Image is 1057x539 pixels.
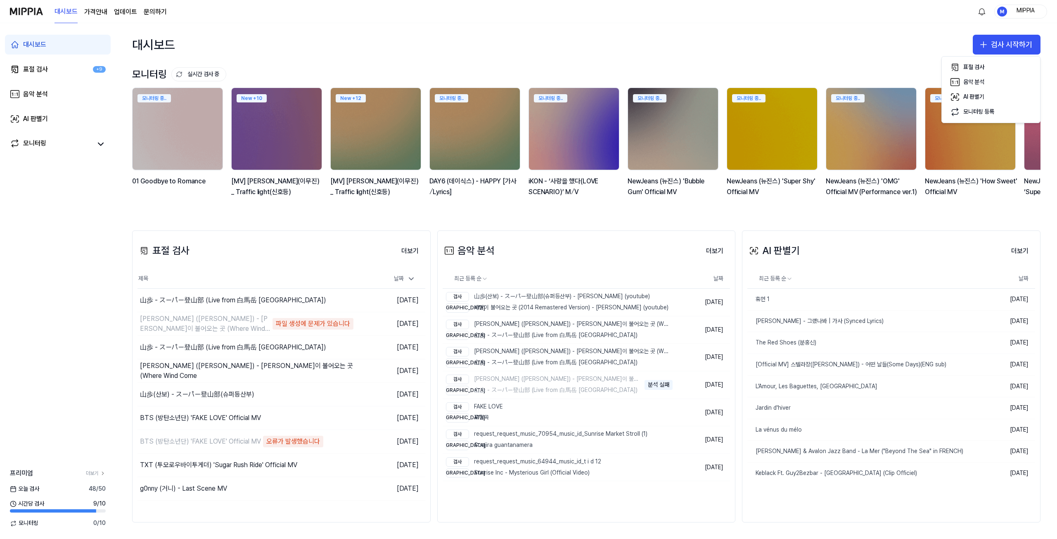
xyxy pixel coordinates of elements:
a: [PERSON_NAME] & Avalon Jazz Band - La Mer ("Beyond The Sea" in FRENCH) [747,441,987,462]
div: [MV] [PERSON_NAME](이무진) _ Traffic light(신호등) [231,176,324,197]
span: 프리미엄 [10,468,33,478]
div: 바람이 불어오는 곳 (2014 Remastered Version) - [PERSON_NAME] (youtube) [446,303,668,313]
button: 표절 검사 [945,60,1037,75]
td: [DATE] [353,430,425,454]
div: 검사 [446,430,469,439]
button: profileMIPPIA [994,5,1047,19]
a: 검사[PERSON_NAME] ([PERSON_NAME]) - [PERSON_NAME]이 불어오는 곳 (Where Wind Come[DEMOGRAPHIC_DATA]山歩 - スー... [443,344,673,371]
td: [DATE] [673,344,730,371]
div: NewJeans (뉴진스) 'Super Shy' Official MV [727,176,819,197]
a: 휴먼 1 [747,289,987,310]
div: New + 10 [237,94,267,102]
div: [PERSON_NAME] ([PERSON_NAME]) - [PERSON_NAME]이 불어오는 곳 (Where Wind Come [140,361,353,381]
div: 검사 [446,402,469,412]
td: [DATE] [353,336,425,359]
span: 48 / 50 [89,485,106,493]
button: 가격안내 [84,7,107,17]
div: Jardin d'hiver [747,404,791,412]
div: 날짜 [391,272,419,285]
td: [DATE] [353,359,425,383]
a: 음악 분석 [5,84,111,104]
div: FAKE LOVE [446,402,503,412]
td: [DATE] [353,312,425,336]
a: L’Amour, Les Baguettes, [GEOGRAPHIC_DATA] [747,376,987,397]
td: [DATE] [987,354,1035,376]
div: 검사 [446,347,469,356]
img: backgroundIamge [430,88,520,170]
button: 검사 시작하기 [973,35,1040,55]
div: [DEMOGRAPHIC_DATA] [446,468,469,478]
a: New +12backgroundIamge[MV] [PERSON_NAME](이무진) _ Traffic light(신호등) [330,88,423,206]
span: 시간당 검사 [10,500,44,508]
div: BTS (방탄소년단) 'FAKE LOVE' Official MV [140,413,261,423]
div: g0nny (거니) - Last Scene MV [140,484,227,494]
a: The Red Shoes (분홍신) [747,332,987,354]
div: 山歩 - スーパー登山部 (Live from 白馬岳 [GEOGRAPHIC_DATA]) [446,386,641,395]
span: 모니터링 [10,519,38,527]
div: 분석 실패 [645,380,673,390]
div: 모니터링 중.. [732,94,765,102]
a: 모니터링 중..backgroundIamgeDAY6 (데이식스) - HAPPY [가사⧸Lyrics] [429,88,522,206]
div: NewJeans (뉴진스) 'OMG' Official MV (Performance ver.1) [826,176,918,197]
div: [DEMOGRAPHIC_DATA] [446,331,469,340]
div: Guajira guantanamera [446,441,647,450]
button: 더보기 [395,243,425,259]
td: [DATE] [673,399,730,426]
div: [DEMOGRAPHIC_DATA] [446,386,469,395]
div: L’Amour, Les Baguettes, [GEOGRAPHIC_DATA] [747,382,877,391]
a: 검사山歩(산보) - スーパー登山部(슈퍼등산부) - [PERSON_NAME] (youtube)[DEMOGRAPHIC_DATA]바람이 불어오는 곳 (2014 Remastered ... [443,289,673,316]
a: 검사[PERSON_NAME] ([PERSON_NAME]) - [PERSON_NAME]이 불어오는 곳 (Where Wind Come[DEMOGRAPHIC_DATA]山歩 - スー... [443,371,673,399]
div: Sunrise Inc - Mysterious Girl (Official Video) [446,468,601,478]
td: [DATE] [987,419,1035,441]
td: [DATE] [673,426,730,454]
a: Jardin d'hiver [747,397,987,419]
div: 대시보드 [132,31,175,58]
img: backgroundIamge [133,88,223,170]
a: 대시보드 [5,35,111,55]
span: 9 / 10 [93,500,106,508]
div: 표절 검사 [137,243,190,259]
a: 검사FAKE LOVE[DEMOGRAPHIC_DATA]표절곡 [443,399,673,426]
img: 알림 [977,7,987,17]
div: 모니터링 중.. [633,94,666,102]
div: [PERSON_NAME] - 그랬나봐 | 가사 (Synced Lyrics) [747,317,884,325]
th: 제목 [137,269,353,289]
span: 0 / 10 [93,519,106,527]
div: 山歩(산보) - スーパー登山部(슈퍼등산부) - [PERSON_NAME] (youtube) [446,292,668,302]
a: 모니터링 중..backgroundIamgeNewJeans (뉴진스) 'OMG' Official MV (Performance ver.1) [826,88,918,206]
a: 업데이트 [114,7,137,17]
div: DAY6 (데이식스) - HAPPY [가사⧸Lyrics] [429,176,522,197]
div: 검사 [446,457,469,467]
a: 모니터링 중..backgroundIamgeNewJeans (뉴진스) 'How Sweet' Official MV [925,88,1017,206]
div: 모니터링 등록 [963,108,994,116]
button: 더보기 [1005,243,1035,259]
div: La vénus du mélo [747,426,802,434]
div: New + 12 [336,94,366,102]
a: 표절 검사+9 [5,59,111,79]
div: 모니터링 [23,138,46,150]
a: 문의하기 [144,7,167,17]
td: [DATE] [987,375,1035,397]
div: 모니터링 [132,66,226,82]
div: 山歩 - スーパー登山部 (Live from 白馬岳 [GEOGRAPHIC_DATA]) [446,331,671,340]
div: 모니터링 중.. [930,94,964,102]
a: 모니터링 [10,138,92,150]
a: La vénus du mélo [747,419,987,441]
div: 모니터링 중.. [137,94,171,102]
button: 음악 분석 [945,75,1037,90]
img: backgroundIamge [331,88,421,170]
a: 모니터링 중..backgroundIamgeiKON - ‘사랑을 했다(LOVE SCENARIO)’ M⧸V [528,88,621,206]
div: AI 판별기 [23,114,48,124]
button: AI 판별기 [945,90,1037,104]
div: [DEMOGRAPHIC_DATA] [446,441,469,450]
a: 더보기 [86,470,106,477]
div: request_request_music_64944_music_id_t i d 12 [446,457,601,467]
div: 모니터링 중.. [534,94,567,102]
div: [MV] [PERSON_NAME](이무진) _ Traffic light(신호등) [330,176,423,197]
td: [DATE] [353,477,425,501]
td: [DATE] [353,406,425,430]
div: 山歩 - スーパー登山部 (Live from 白馬岳 [GEOGRAPHIC_DATA]) [140,342,326,352]
div: 山歩(산보) - スーパー登山部(슈퍼등산부) [140,389,254,399]
a: 모니터링 중..backgroundIamgeNewJeans (뉴진스) 'Bubble Gum' Official MV [628,88,720,206]
a: AI 판별기 [5,109,111,129]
